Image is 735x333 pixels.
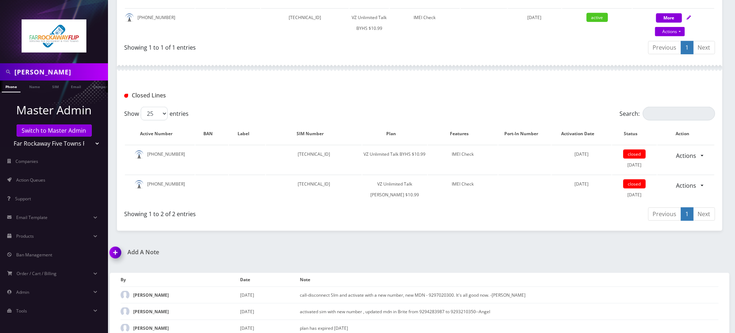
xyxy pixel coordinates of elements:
th: By [121,273,240,287]
select: Showentries [141,107,168,120]
td: [PHONE_NUMBER] [125,145,195,174]
span: [DATE] [528,14,542,20]
a: Phone [2,81,21,92]
span: Products [16,233,34,239]
input: Search in Company [14,65,106,79]
td: [TECHNICAL_ID] [261,8,349,37]
a: Actions [655,27,685,36]
img: Closed Lines [124,94,128,98]
button: More [656,13,682,23]
th: Activation Date: activate to sort column ascending [552,123,611,144]
td: [PHONE_NUMBER] [125,175,195,204]
img: default.png [125,13,134,22]
a: 1 [681,41,694,54]
th: Status: activate to sort column ascending [612,123,657,144]
a: Switch to Master Admin [17,124,92,137]
strong: [PERSON_NAME] [133,325,169,331]
a: Name [26,81,44,92]
th: Note [300,273,719,287]
a: SIM [49,81,62,92]
a: Next [693,41,715,54]
div: IMEI Check [428,149,498,160]
td: VZ Unlimited Talk BYHS $10.99 [350,8,389,37]
a: Next [693,207,715,221]
td: VZ Unlimited Talk BYHS $10.99 [362,145,428,174]
td: VZ Unlimited Talk [PERSON_NAME] $10.99 [362,175,428,204]
a: 1 [681,207,694,221]
td: [TECHNICAL_ID] [266,175,361,204]
td: [TECHNICAL_ID] [266,145,361,174]
img: default.png [135,180,144,189]
td: [DATE] [240,303,300,320]
td: [DATE] [240,287,300,303]
span: closed [623,150,646,159]
span: Action Queues [16,177,45,183]
img: default.png [135,150,144,159]
th: Plan: activate to sort column ascending [362,123,428,144]
h1: Closed Lines [124,92,314,99]
strong: [PERSON_NAME] [133,292,169,298]
span: Companies [16,158,39,164]
span: Tools [16,308,27,314]
th: Label: activate to sort column ascending [229,123,266,144]
strong: [PERSON_NAME] [133,309,169,315]
a: Add A Note [110,249,414,256]
a: Actions [671,179,701,192]
td: activated sim with new number , updated mdn in Brite from 9294283987 to 9293210350--Angel [300,303,719,320]
th: SIM Number: activate to sort column ascending [266,123,361,144]
span: Order / Cart / Billing [17,270,57,277]
td: [DATE] [612,145,657,174]
a: Previous [648,207,681,221]
td: call-disconnect SIm and activate with a new number, new MDN - 9297020300. It's all good now. -[PE... [300,287,719,303]
span: Ban Management [16,252,52,258]
label: Show entries [124,107,189,120]
span: [DATE] [575,151,589,157]
a: Company [90,81,114,92]
td: [PHONE_NUMBER] [125,8,195,37]
th: BAN: activate to sort column ascending [195,123,228,144]
span: [DATE] [575,181,589,187]
div: Showing 1 to 2 of 2 entries [124,207,414,218]
input: Search: [643,107,715,120]
span: Admin [16,289,29,295]
img: Far Rockaway Five Towns Flip [22,19,86,53]
th: Date [240,273,300,287]
a: Email [67,81,85,92]
th: Active Number: activate to sort column descending [125,123,195,144]
span: active [587,13,608,22]
th: Port-In Number: activate to sort column ascending [499,123,551,144]
th: Action : activate to sort column ascending [658,123,714,144]
div: Showing 1 to 1 of 1 entries [124,40,414,52]
span: Support [15,196,31,202]
th: Features: activate to sort column ascending [428,123,498,144]
span: Email Template [16,214,48,220]
span: closed [623,179,646,188]
div: IMEI Check [428,179,498,190]
div: IMEI Check [390,12,460,23]
a: Actions [671,149,701,163]
a: Previous [648,41,681,54]
td: [DATE] [612,175,657,204]
label: Search: [620,107,715,120]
